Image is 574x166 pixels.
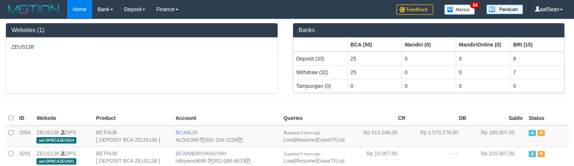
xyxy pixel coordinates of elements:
th: Website [34,111,93,125]
td: ALDI 352-104-2239 [173,125,281,147]
td: 25 [347,52,401,66]
th: Group: activate to sort column ascending [347,38,401,52]
a: Copy ndriyans9696 to clipboard [208,158,213,164]
a: EraseTFList [317,137,345,143]
td: 25 [347,65,401,79]
td: 0 [510,79,564,93]
td: Rp 160.007,00 [469,125,526,147]
span: | | [283,129,345,143]
th: Group: activate to sort column ascending [456,38,510,52]
td: 8 [510,52,564,66]
span: Active [529,130,536,136]
a: Resume [296,137,316,143]
span: aaf-DPBCAZEUS14 [36,137,76,143]
th: Group: activate to sort column ascending [293,38,347,52]
th: Saldo [469,111,526,125]
span: updated 6 hours ago [286,131,320,135]
th: Account [173,111,281,125]
a: Copy 3521042239 to clipboard [237,137,243,143]
span: Active [529,151,536,157]
span: 34 [470,2,480,8]
span: Paused [538,151,545,157]
a: Load [283,137,295,143]
a: Copy 3520898670 to clipboard [245,158,250,164]
td: Tampungan (0) [293,79,347,93]
span: aaf-DPBCAZEUS01 [36,158,76,165]
span: updated 6 hours ago [286,152,320,156]
td: 0 [456,65,510,79]
span: Paused [538,130,545,136]
img: MOTION_logo.png [6,4,62,15]
td: Rp 1.073.279,00 [408,125,469,147]
a: ndriyans9696 [175,158,206,164]
td: Withdraw (32) [293,65,347,79]
th: Group: activate to sort column ascending [401,38,456,52]
a: Resume [296,158,316,164]
td: 0 [401,52,456,66]
a: ZEUS138 [36,151,59,156]
span: BCA [175,151,186,156]
a: ZEUS138 [36,129,59,135]
td: 0 [401,79,456,93]
td: 7 [510,65,564,79]
a: ALDI1368 [175,137,198,143]
span: 1 [283,151,320,156]
th: DB [408,111,469,125]
span: BCA [175,129,186,135]
img: Feedback.jpg [396,4,433,15]
img: Button%20Memo.svg [444,4,475,15]
a: Load [283,158,295,164]
th: Status [526,111,568,125]
h3: Banks [299,27,559,34]
td: Deposit (33) [293,52,347,66]
td: 0 [401,65,456,79]
td: 0 [347,79,401,93]
th: Group: activate to sort column ascending [510,38,564,52]
p: ZEUS138 [11,43,272,51]
td: Rp 513.048,00 [348,125,408,147]
th: CR [348,111,408,125]
a: Copy ALDI1368 to clipboard [200,137,205,143]
td: BETHUB [ DEPOSIT BCA ZEUS138 ] [93,125,173,147]
td: 0 [456,79,510,93]
span: 9 [283,129,320,135]
img: panduan.png [486,4,523,14]
td: 3354 [16,125,34,147]
a: EraseTFList [317,158,345,164]
th: Product [93,111,173,125]
th: Queries [281,111,348,125]
td: DPS [34,125,93,147]
th: ID [16,111,34,125]
td: 0 [456,52,510,66]
h3: Websites (1) [11,27,272,34]
span: | | [283,151,345,164]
